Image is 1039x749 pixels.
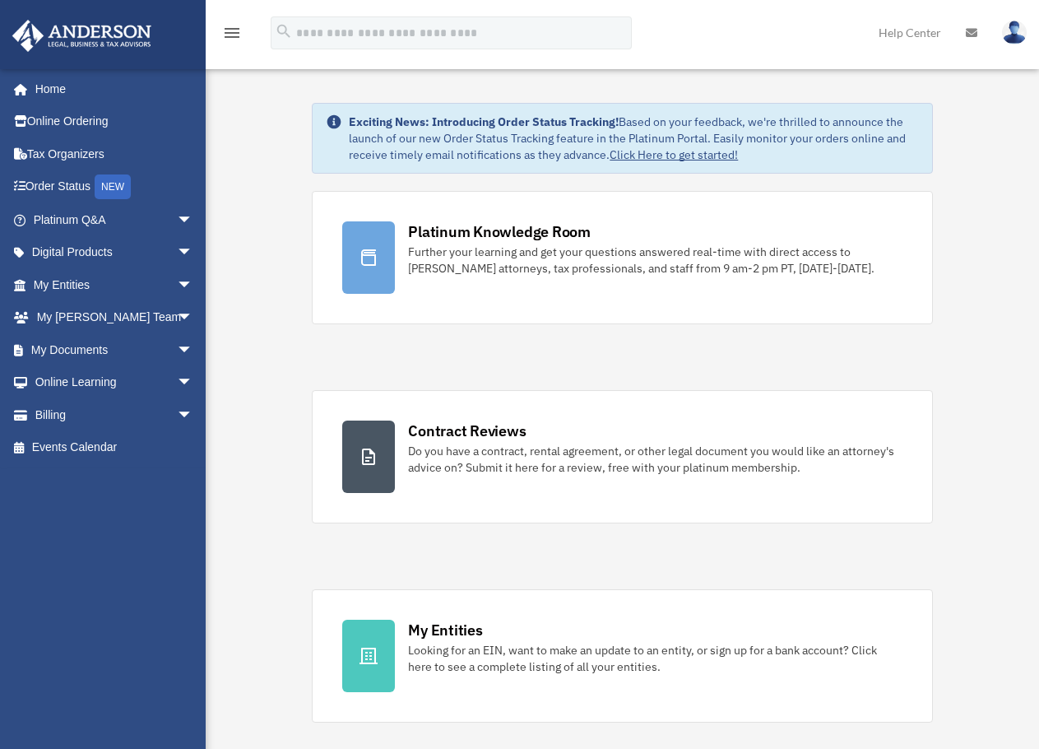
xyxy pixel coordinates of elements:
a: Billingarrow_drop_down [12,398,218,431]
a: Online Ordering [12,105,218,138]
span: arrow_drop_down [177,366,210,400]
a: Events Calendar [12,431,218,464]
div: Further your learning and get your questions answered real-time with direct access to [PERSON_NAM... [408,244,902,277]
span: arrow_drop_down [177,268,210,302]
div: NEW [95,174,131,199]
span: arrow_drop_down [177,398,210,432]
span: arrow_drop_down [177,236,210,270]
a: Click Here to get started! [610,147,738,162]
span: arrow_drop_down [177,301,210,335]
a: My Entities Looking for an EIN, want to make an update to an entity, or sign up for a bank accoun... [312,589,932,723]
img: User Pic [1002,21,1027,44]
a: menu [222,29,242,43]
span: arrow_drop_down [177,203,210,237]
a: Contract Reviews Do you have a contract, rental agreement, or other legal document you would like... [312,390,932,523]
a: Online Learningarrow_drop_down [12,366,218,399]
a: My [PERSON_NAME] Teamarrow_drop_down [12,301,218,334]
a: Platinum Knowledge Room Further your learning and get your questions answered real-time with dire... [312,191,932,324]
a: Platinum Q&Aarrow_drop_down [12,203,218,236]
div: Based on your feedback, we're thrilled to announce the launch of our new Order Status Tracking fe... [349,114,918,163]
a: My Entitiesarrow_drop_down [12,268,218,301]
i: search [275,22,293,40]
div: Do you have a contract, rental agreement, or other legal document you would like an attorney's ad... [408,443,902,476]
a: My Documentsarrow_drop_down [12,333,218,366]
div: Platinum Knowledge Room [408,221,591,242]
a: Digital Productsarrow_drop_down [12,236,218,269]
span: arrow_drop_down [177,333,210,367]
a: Tax Organizers [12,137,218,170]
div: Contract Reviews [408,421,526,441]
a: Home [12,72,210,105]
img: Anderson Advisors Platinum Portal [7,20,156,52]
div: My Entities [408,620,482,640]
strong: Exciting News: Introducing Order Status Tracking! [349,114,619,129]
div: Looking for an EIN, want to make an update to an entity, or sign up for a bank account? Click her... [408,642,902,675]
i: menu [222,23,242,43]
a: Order StatusNEW [12,170,218,204]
